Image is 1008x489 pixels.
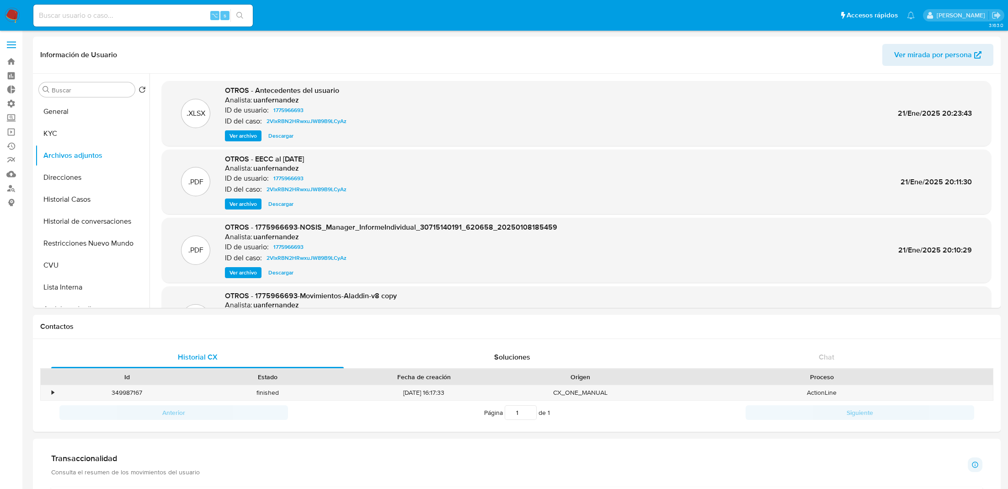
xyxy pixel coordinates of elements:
[268,131,293,140] span: Descargar
[225,290,397,301] span: OTROS - 1775966693-Movimientos-Aladdin-v8 copy
[270,105,307,116] a: 1775966693
[40,322,993,331] h1: Contactos
[59,405,288,420] button: Anterior
[746,405,974,420] button: Siguiente
[338,385,510,400] div: [DATE] 16:17:33
[188,177,203,187] p: .PDF
[211,11,218,20] span: ⌥
[264,267,298,278] button: Descargar
[937,11,988,20] p: fabricio.bottalo@mercadolibre.com
[253,232,299,242] h6: uanfernandez
[268,199,293,209] span: Descargar
[187,108,205,118] p: .XLSX
[35,167,149,188] button: Direcciones
[264,130,298,141] button: Descargar
[35,298,149,320] button: Anticipos de dinero
[63,372,191,382] div: Id
[898,108,972,118] span: 21/Ene/2025 20:23:43
[225,154,304,164] span: OTROS - EECC al [DATE]
[178,352,218,362] span: Historial CX
[894,44,972,66] span: Ver mirada por persona
[270,173,307,184] a: 1775966693
[225,164,252,173] p: Analista:
[188,245,203,255] p: .PDF
[270,242,307,253] a: 1775966693
[229,131,257,140] span: Ver archivo
[992,11,1001,20] a: Salir
[907,11,915,19] a: Notificaciones
[35,145,149,167] button: Archivos adjuntos
[264,199,298,210] button: Descargar
[139,86,146,96] button: Volver al orden por defecto
[263,253,350,263] a: 2VlxRBN2HRwxuJW89B9LCyAz
[253,301,299,310] h6: uanfernandez
[225,106,269,115] p: ID de usuario:
[33,10,253,21] input: Buscar usuario o caso...
[484,405,550,420] span: Página de
[35,188,149,210] button: Historial Casos
[225,96,252,105] p: Analista:
[268,268,293,277] span: Descargar
[225,267,261,278] button: Ver archivo
[35,254,149,276] button: CVU
[57,385,197,400] div: 349987167
[52,86,131,94] input: Buscar
[225,199,261,210] button: Ver archivo
[230,9,249,22] button: search-icon
[229,199,257,209] span: Ver archivo
[225,130,261,141] button: Ver archivo
[847,11,898,20] span: Accesos rápidos
[225,253,262,263] p: ID del caso:
[225,301,252,310] p: Analista:
[651,385,993,400] div: ActionLine
[267,116,347,127] span: 2VlxRBN2HRwxuJW89B9LCyAz
[253,164,299,173] h6: uanfernandez
[898,245,972,255] span: 21/Ene/2025 20:10:29
[819,352,834,362] span: Chat
[273,173,304,184] span: 1775966693
[273,242,304,253] span: 1775966693
[657,372,987,382] div: Proceso
[225,185,262,194] p: ID del caso:
[40,50,117,59] h1: Información de Usuario
[35,123,149,145] button: KYC
[344,372,504,382] div: Fecha de creación
[882,44,993,66] button: Ver mirada por persona
[548,408,550,417] span: 1
[35,210,149,232] button: Historial de conversaciones
[35,276,149,298] button: Lista Interna
[35,101,149,123] button: General
[52,388,54,397] div: •
[225,117,262,126] p: ID del caso:
[225,222,557,232] span: OTROS - 1775966693-NOSIS_Manager_InformeIndividual_30715140191_620658_20250108185459
[225,174,269,183] p: ID de usuario:
[229,268,257,277] span: Ver archivo
[253,96,299,105] h6: uanfernandez
[225,242,269,252] p: ID de usuario:
[225,85,339,96] span: OTROS - Antecedentes del usuario
[267,253,347,263] span: 2VlxRBN2HRwxuJW89B9LCyAz
[197,385,337,400] div: finished
[35,232,149,254] button: Restricciones Nuevo Mundo
[494,352,530,362] span: Soluciones
[273,105,304,116] span: 1775966693
[225,232,252,242] p: Analista:
[263,116,350,127] a: 2VlxRBN2HRwxuJW89B9LCyAz
[263,184,350,195] a: 2VlxRBN2HRwxuJW89B9LCyAz
[517,372,644,382] div: Origen
[43,86,50,93] button: Buscar
[267,184,347,195] span: 2VlxRBN2HRwxuJW89B9LCyAz
[224,11,226,20] span: s
[510,385,651,400] div: CX_ONE_MANUAL
[901,177,972,187] span: 21/Ene/2025 20:11:30
[203,372,331,382] div: Estado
